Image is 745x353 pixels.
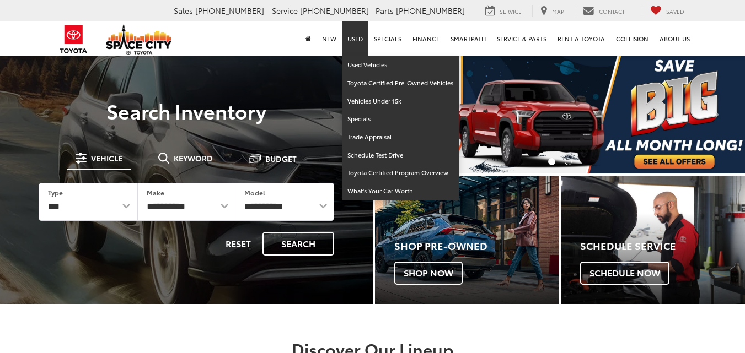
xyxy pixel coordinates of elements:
[342,21,368,56] a: Used
[342,110,459,128] a: Specials
[580,241,745,252] h4: Schedule Service
[376,5,394,16] span: Parts
[342,128,459,146] a: Trade Appraisal
[342,93,459,111] a: Vehicles Under 15k
[342,74,459,93] a: Toyota Certified Pre-Owned Vehicles
[368,21,407,56] a: Specials
[265,155,297,162] span: Budget
[174,154,213,162] span: Keyword
[106,24,172,55] img: Space City Toyota
[532,5,572,17] a: Map
[317,21,342,56] a: New
[300,5,369,16] span: [PHONE_NUMBER]
[477,5,530,17] a: Service
[48,188,63,197] label: Type
[262,232,334,256] button: Search
[654,21,695,56] a: About Us
[575,5,633,17] a: Contact
[272,5,298,16] span: Service
[342,146,459,165] a: Schedule Test Drive
[689,77,745,151] button: Click to view next picture.
[375,176,559,305] div: Toyota
[548,158,555,165] li: Go to slide number 1.
[561,176,745,305] a: Schedule Service Schedule Now
[91,154,122,162] span: Vehicle
[561,176,745,305] div: Toyota
[342,182,459,200] a: What's Your Car Worth
[407,21,445,56] a: Finance
[610,21,654,56] a: Collision
[147,188,164,197] label: Make
[375,176,559,305] a: Shop Pre-Owned Shop Now
[244,188,265,197] label: Model
[500,7,522,15] span: Service
[23,100,350,122] h3: Search Inventory
[174,5,193,16] span: Sales
[342,56,459,74] a: Used Vehicles
[394,262,463,285] span: Shop Now
[396,5,465,16] span: [PHONE_NUMBER]
[300,21,317,56] a: Home
[642,5,693,17] a: My Saved Vehicles
[552,21,610,56] a: Rent a Toyota
[53,21,94,57] img: Toyota
[599,7,625,15] span: Contact
[565,158,572,165] li: Go to slide number 2.
[491,21,552,56] a: Service & Parts
[394,241,559,252] h4: Shop Pre-Owned
[445,21,491,56] a: SmartPath
[216,232,260,256] button: Reset
[195,5,264,16] span: [PHONE_NUMBER]
[580,262,669,285] span: Schedule Now
[552,7,564,15] span: Map
[666,7,684,15] span: Saved
[342,164,459,182] a: Toyota Certified Program Overview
